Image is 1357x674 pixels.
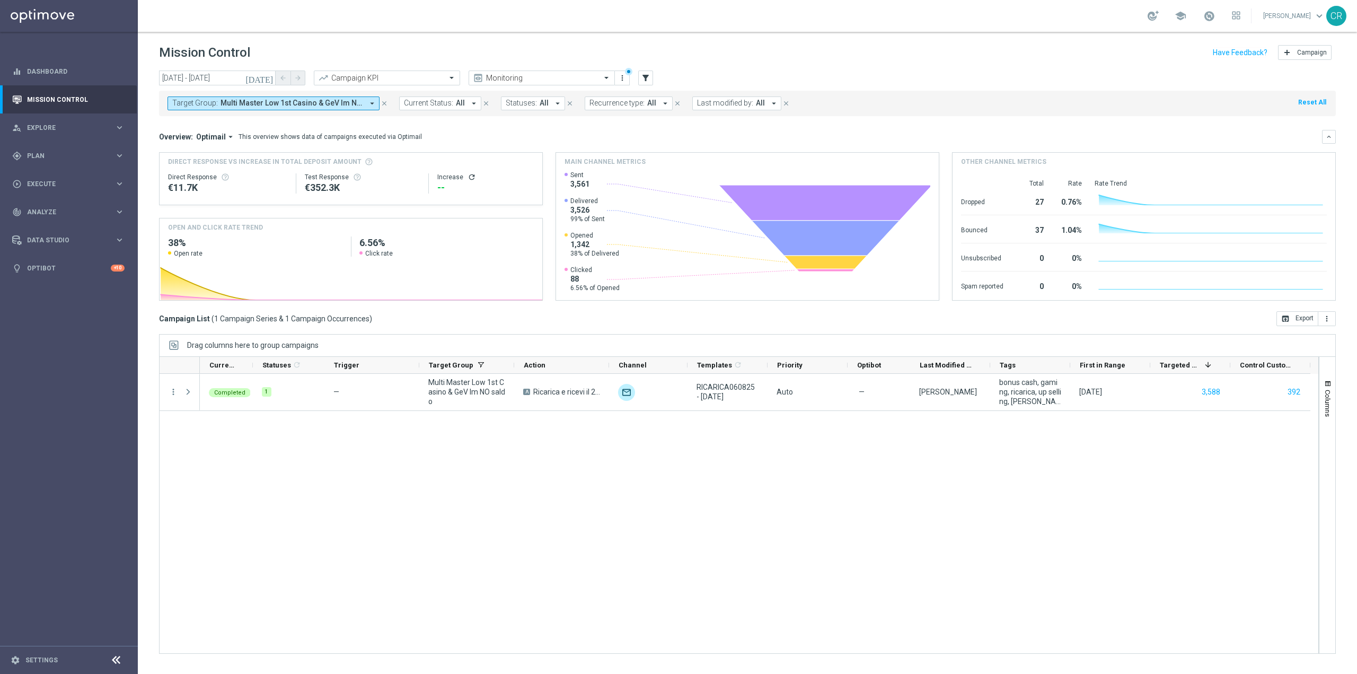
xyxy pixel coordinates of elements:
span: Current Status: [404,99,453,108]
span: Templates [697,361,732,369]
div: Rate [1056,179,1082,188]
button: more_vert [169,387,178,397]
h3: Overview: [159,132,193,142]
span: 38% of Delivered [570,249,619,258]
i: arrow_back [279,74,287,82]
span: Ricarica e ricevi il 20% fino a 150€ Slot e GeV [533,387,600,397]
i: keyboard_arrow_right [114,151,125,161]
span: — [333,388,339,396]
ng-select: Campaign KPI [314,71,460,85]
i: close [566,100,574,107]
button: more_vert [617,72,628,84]
span: Channel [619,361,647,369]
span: ) [369,314,372,323]
button: refresh [468,173,476,181]
span: 1 Campaign Series & 1 Campaign Occurrences [214,314,369,323]
div: lightbulb Optibot +10 [12,264,125,273]
div: 1.04% [1056,221,1082,238]
div: Bounced [961,221,1003,238]
div: CR [1326,6,1346,26]
span: Calculate column [291,359,301,371]
div: This overview shows data of campaigns executed via Optimail [239,132,422,142]
multiple-options-button: Export to CSV [1276,314,1336,322]
button: open_in_browser Export [1276,311,1318,326]
colored-tag: Completed [209,387,251,397]
div: Total [1016,179,1044,188]
button: Recurrence type: All arrow_drop_down [585,97,673,110]
div: Unsubscribed [961,249,1003,266]
span: First in Range [1080,361,1125,369]
div: track_changes Analyze keyboard_arrow_right [12,208,125,216]
i: [DATE] [245,73,274,83]
div: Press SPACE to select this row. [160,374,200,411]
button: 3,588 [1201,386,1221,399]
span: 1,342 [570,240,619,249]
i: close [482,100,490,107]
div: Press SPACE to select this row. [200,374,1310,411]
i: trending_up [318,73,329,83]
div: Direct Response [168,173,287,181]
button: Reset All [1297,97,1327,108]
div: 27 [1016,192,1044,209]
span: Campaign [1297,49,1327,56]
span: ( [212,314,214,323]
i: more_vert [618,74,627,82]
h4: OPEN AND CLICK RATE TREND [168,223,263,232]
span: Action [524,361,545,369]
button: more_vert [1318,311,1336,326]
span: All [647,99,656,108]
button: Data Studio keyboard_arrow_right [12,236,125,244]
div: Increase [437,173,534,181]
span: Calculate column [732,359,742,371]
span: Recurrence type: [589,99,645,108]
h2: 38% [168,237,342,249]
button: arrow_forward [290,71,305,85]
span: Target Group [429,361,473,369]
button: person_search Explore keyboard_arrow_right [12,124,125,132]
div: 37 [1016,221,1044,238]
div: Optibot [12,254,125,282]
button: Optimail arrow_drop_down [193,132,239,142]
button: Statuses: All arrow_drop_down [501,97,565,110]
i: arrow_drop_down [769,99,779,108]
span: Execute [27,181,114,187]
button: close [481,98,491,109]
div: There are unsaved changes [625,68,632,75]
span: Click rate [365,249,393,258]
span: 3,561 [570,179,589,189]
div: Mission Control [12,95,125,104]
span: 99% of Sent [570,215,605,223]
a: Mission Control [27,85,125,113]
div: 0% [1056,249,1082,266]
span: Opened [570,231,619,240]
i: track_changes [12,207,22,217]
span: All [456,99,465,108]
button: [DATE] [244,71,276,86]
div: play_circle_outline Execute keyboard_arrow_right [12,180,125,188]
div: €11,701 [168,181,287,194]
span: Drag columns here to group campaigns [187,341,319,349]
div: €352,297 [305,181,419,194]
span: RICARICA060825 - 2025-08-06 [697,382,759,401]
div: Explore [12,123,114,133]
div: 1 [262,387,271,397]
h4: Other channel metrics [961,157,1046,167]
i: lightbulb [12,264,22,273]
span: Control Customers [1240,361,1292,369]
span: Open rate [174,249,202,258]
button: Current Status: All arrow_drop_down [399,97,481,110]
span: Optimail [196,132,226,142]
span: Delivered [570,197,605,205]
i: more_vert [1323,314,1331,323]
span: Clicked [570,266,620,274]
i: arrow_drop_down [469,99,479,108]
i: keyboard_arrow_right [114,179,125,189]
span: Statuses [262,361,291,369]
button: close [380,98,389,109]
div: Plan [12,151,114,161]
h2: 6.56% [359,237,534,249]
span: Data Studio [27,237,114,243]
